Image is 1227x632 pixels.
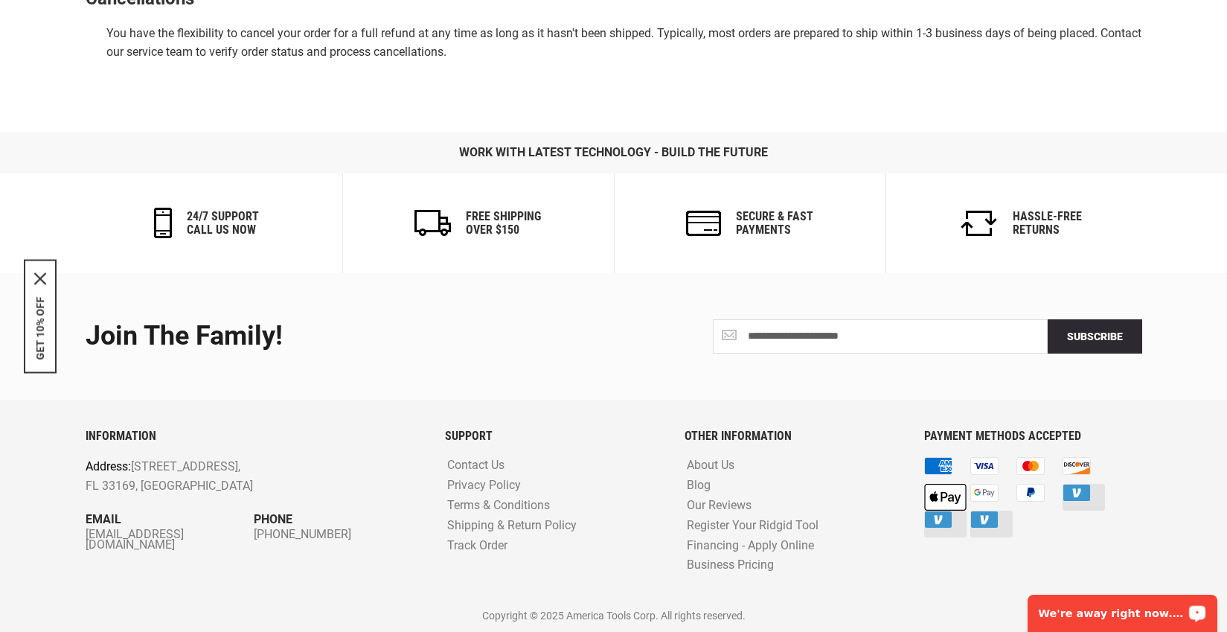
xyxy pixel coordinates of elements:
h6: Hassle-Free Returns [1013,210,1082,236]
a: Business Pricing [683,558,778,572]
span: Subscribe [1067,331,1123,342]
p: Email [86,510,254,529]
a: Contact Us [443,459,508,473]
a: Blog [683,479,714,493]
a: Register Your Ridgid Tool [683,519,822,533]
span: Address: [86,459,131,473]
p: [STREET_ADDRESS], FL 33169, [GEOGRAPHIC_DATA] [86,457,356,495]
button: Close [34,272,46,284]
a: Terms & Conditions [443,499,554,513]
svg: close icon [34,272,46,284]
h6: INFORMATION [86,430,423,443]
h6: secure & fast payments [736,210,813,236]
a: Financing - Apply Online [683,539,818,553]
h6: PAYMENT METHODS ACCEPTED [924,430,1141,443]
h6: 24/7 support call us now [187,210,259,236]
p: Phone [254,510,423,529]
h6: SUPPORT [445,430,662,443]
button: GET 10% OFF [34,296,46,360]
a: [PHONE_NUMBER] [254,529,423,540]
a: Shipping & Return Policy [443,519,580,533]
a: Track Order [443,539,511,553]
h6: OTHER INFORMATION [685,430,902,443]
div: Join the Family! [86,322,603,351]
a: Privacy Policy [443,479,525,493]
a: [EMAIL_ADDRESS][DOMAIN_NAME] [86,529,254,550]
iframe: LiveChat chat widget [1018,585,1227,632]
p: Copyright © 2025 America Tools Corp. All rights reserved. [86,607,1142,624]
p: You have the flexibility to cancel your order for a full refund at any time as long as it hasn't ... [106,24,1142,62]
button: Subscribe [1048,319,1142,354]
a: About Us [683,459,738,473]
h6: Free Shipping Over $150 [466,210,541,236]
a: Our Reviews [683,499,755,513]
